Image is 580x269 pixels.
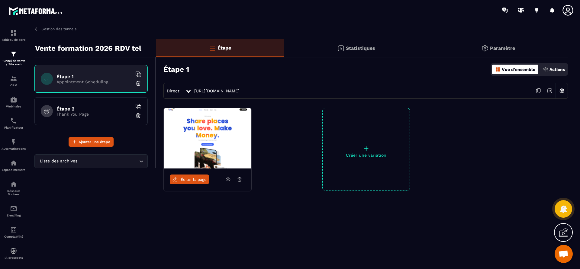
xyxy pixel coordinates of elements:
a: emailemailE-mailing [2,200,26,222]
p: Automatisations [2,147,26,150]
a: automationsautomationsWebinaire [2,91,26,113]
img: image [164,108,251,168]
a: Gestion des tunnels [34,26,76,32]
a: automationsautomationsAutomatisations [2,134,26,155]
img: stats.20deebd0.svg [337,45,344,52]
p: Appointment Scheduling [56,79,132,84]
img: accountant [10,226,17,233]
span: Direct [167,88,179,93]
a: schedulerschedulerPlanificateur [2,113,26,134]
img: bars-o.4a397970.svg [209,44,216,52]
p: Comptabilité [2,235,26,238]
p: Planificateur [2,126,26,129]
p: E-mailing [2,214,26,217]
a: accountantaccountantComptabilité [2,222,26,243]
span: Liste des archives [38,158,79,165]
a: formationformationTunnel de vente / Site web [2,46,26,70]
p: Espace membre [2,168,26,171]
img: arrow [34,26,40,32]
p: Étape [217,45,231,51]
a: [URL][DOMAIN_NAME] [194,88,240,93]
h3: Étape 1 [163,65,189,74]
p: Réseaux Sociaux [2,189,26,196]
a: Éditer la page [170,175,209,184]
img: actions.d6e523a2.png [543,67,548,72]
a: Ouvrir le chat [555,245,573,263]
span: Ajouter une étape [79,139,110,145]
p: CRM [2,84,26,87]
img: email [10,205,17,212]
img: scheduler [10,117,17,124]
img: arrow-next.bcc2205e.svg [544,85,556,97]
p: Actions [549,67,565,72]
p: Paramètre [490,45,515,51]
img: formation [10,75,17,82]
img: automations [10,138,17,146]
p: Webinaire [2,105,26,108]
img: logo [8,5,63,16]
a: formationformationTableau de bord [2,25,26,46]
img: setting-w.858f3a88.svg [556,85,568,97]
span: Éditer la page [181,177,207,182]
img: automations [10,247,17,255]
button: Ajouter une étape [69,137,114,147]
p: IA prospects [2,256,26,259]
p: Vue d'ensemble [502,67,535,72]
p: Statistiques [346,45,375,51]
img: formation [10,50,17,58]
h6: Étape 2 [56,106,132,112]
a: automationsautomationsEspace membre [2,155,26,176]
p: + [323,144,410,153]
img: trash [135,113,141,119]
p: Vente formation 2026 RDV tel [35,42,141,54]
img: social-network [10,181,17,188]
img: setting-gr.5f69749f.svg [481,45,488,52]
div: Search for option [34,154,148,168]
h6: Étape 1 [56,74,132,79]
img: trash [135,80,141,86]
img: automations [10,96,17,103]
a: formationformationCRM [2,70,26,91]
p: Tunnel de vente / Site web [2,59,26,66]
p: Thank You Page [56,112,132,117]
img: dashboard-orange.40269519.svg [495,67,501,72]
p: Créer une variation [323,153,410,158]
img: automations [10,159,17,167]
p: Tableau de bord [2,38,26,41]
a: social-networksocial-networkRéseaux Sociaux [2,176,26,200]
img: formation [10,29,17,37]
input: Search for option [79,158,138,165]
